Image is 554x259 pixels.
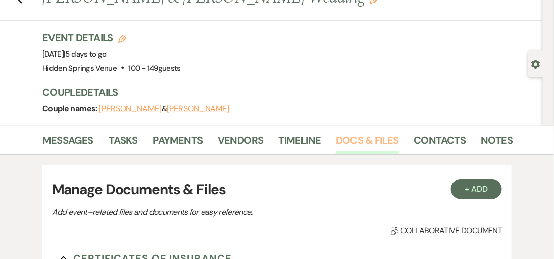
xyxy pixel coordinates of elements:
h3: Couple Details [42,85,533,99]
a: Vendors [218,132,263,154]
a: Timeline [279,132,321,154]
span: & [99,103,229,114]
h3: Manage Documents & Files [52,179,502,200]
button: Open lead details [531,59,540,68]
a: Tasks [109,132,138,154]
a: Notes [481,132,513,154]
span: 5 days to go [66,49,107,59]
span: Hidden Springs Venue [42,63,117,73]
span: 100 - 149 guests [129,63,181,73]
p: Add event–related files and documents for easy reference. [52,205,406,219]
button: [PERSON_NAME] [167,105,229,113]
button: + Add [451,179,502,199]
a: Messages [42,132,93,154]
a: Payments [153,132,203,154]
span: Couple names: [42,103,99,114]
span: [DATE] [42,49,107,59]
span: | [64,49,107,59]
a: Docs & Files [336,132,398,154]
a: Contacts [414,132,466,154]
h3: Event Details [42,31,181,45]
span: Collaborative document [391,225,502,237]
button: [PERSON_NAME] [99,105,162,113]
